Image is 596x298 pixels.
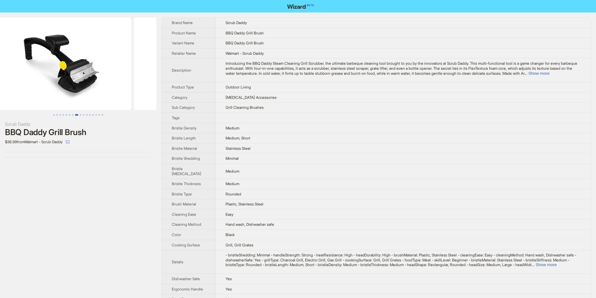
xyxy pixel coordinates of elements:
button: Expand [528,71,549,76]
span: Dishwasher Safe [172,276,200,281]
span: Bristle Density [172,126,196,130]
span: Variant Name [172,41,194,45]
span: Rounded [226,192,241,196]
span: Medium [226,181,239,186]
span: Bristle Shedding [172,156,200,161]
button: Go to slide 1 [53,114,55,116]
span: Medium, Short [226,136,250,140]
button: Go to slide 8 [75,114,78,116]
span: Hand wash, Dishwasher safe [226,222,274,227]
button: Go to slide 3 [59,114,61,116]
span: Sub Category [172,105,195,110]
span: Description [172,68,191,73]
span: select [66,140,69,144]
span: Grill Cleaning Brushes [226,105,264,110]
div: - bristleShedding: Minimal - handleStrength: Strong - heatResistance: High - headDurability: High... [226,253,581,267]
button: Go to slide 6 [69,114,70,116]
span: Category [172,95,187,100]
button: Go to slide 13 [92,114,94,116]
button: Go to slide 5 [66,114,67,116]
span: Bristle Material [172,146,197,151]
button: Go to slide 14 [95,114,97,116]
div: Scrub Daddy [5,121,151,128]
span: Cooking Surface [172,243,200,247]
span: ... [524,71,527,76]
button: Go to slide 4 [63,114,64,116]
span: Tags [172,115,180,120]
button: Go to slide 9 [80,114,81,116]
span: Easy [226,212,233,217]
img: BBQ Daddy Grill Brush BBQ Daddy Grill Brush image 9 [134,18,274,110]
button: Go to slide 16 [102,114,103,116]
span: Outdoor Living [226,85,251,89]
span: Brush Material [172,202,196,206]
span: BBQ Daddy Grill Brush [226,31,264,35]
span: Medium [226,126,239,130]
span: Scrub Daddy [226,20,247,25]
span: Cleaning Ease [172,212,196,217]
button: Go to slide 11 [86,114,88,116]
div: Introducing the BBQ Daddy Steam Cleaning Grill Scrubber, the ultimate barbeque cleaning tool brou... [226,61,581,76]
span: [MEDICAL_DATA] Accessories [226,95,277,100]
div: $36.99 from Walmart - Scrub Daddy [5,137,151,147]
span: Walmart - Scrub Daddy [226,51,264,56]
span: Medium [226,169,239,174]
span: Ergonomic Handle [172,287,203,291]
span: Grill, Grill Grates [226,243,253,247]
button: Go to slide 7 [72,114,74,116]
button: Go to slide 10 [83,114,84,116]
span: Bristle Type [172,192,192,196]
span: Yes [226,276,232,281]
span: Bristle [MEDICAL_DATA] [172,166,201,176]
span: Brand Name [172,20,193,25]
button: Go to slide 2 [56,114,58,116]
span: Minimal [226,156,239,161]
span: Yes [226,287,232,291]
span: Bristle Length [172,136,196,140]
button: Expand [536,262,557,267]
span: Plastic, Stainless Steel [226,202,263,206]
button: Go to slide 15 [99,114,100,116]
span: Color [172,232,181,237]
span: - bristleShedding: Minimal - handleStrength: Strong - heatResistance: High - headDurability: High... [226,253,576,267]
span: Product Type [172,85,194,89]
span: Black [226,232,235,237]
span: Retailer Name [172,51,196,56]
span: ... [532,262,534,267]
span: Details [172,260,183,264]
button: Go to slide 12 [89,114,91,116]
span: Product Name [172,31,196,35]
div: BBQ Daddy Grill Brush [5,128,151,137]
span: BBQ Daddy Grill Brush [226,41,264,45]
span: Introducing the BBQ Daddy Steam Cleaning Grill Scrubber, the ultimate barbeque cleaning tool brou... [226,61,577,75]
span: Cleaning Method [172,222,201,227]
span: Bristle Thickness [172,181,201,186]
span: Stainless Steel [226,146,251,151]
